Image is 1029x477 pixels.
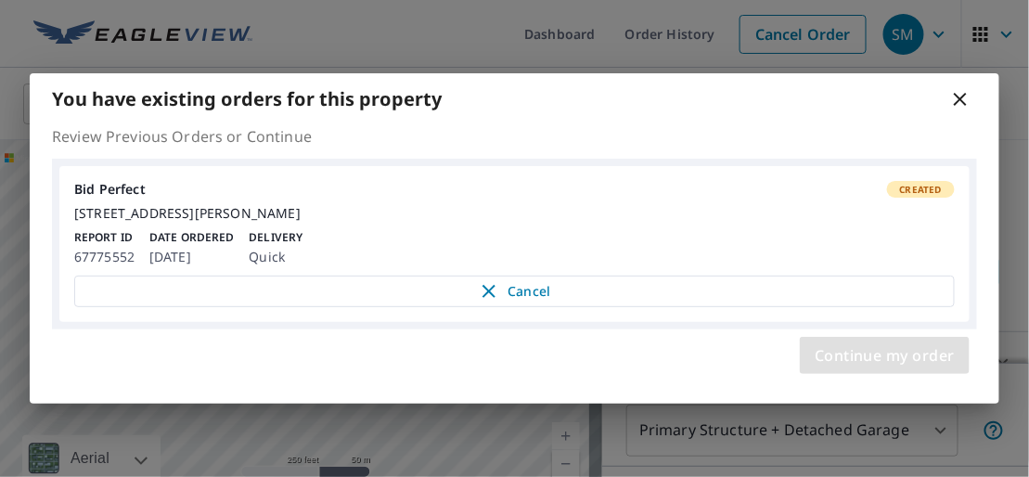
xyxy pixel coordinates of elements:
button: Continue my order [800,337,970,374]
b: You have existing orders for this property [52,86,442,111]
div: [STREET_ADDRESS][PERSON_NAME] [74,205,955,222]
span: Cancel [94,280,935,303]
p: [DATE] [149,246,234,268]
p: Review Previous Orders or Continue [52,125,977,148]
p: Quick [249,246,302,268]
p: 67775552 [74,246,135,268]
span: Continue my order [815,342,955,368]
p: Delivery [249,229,302,246]
a: Bid PerfectCreated[STREET_ADDRESS][PERSON_NAME]Report ID67775552Date Ordered[DATE]DeliveryQuickCa... [59,166,970,322]
div: Bid Perfect [74,181,955,198]
span: Created [889,183,953,196]
p: Report ID [74,229,135,246]
p: Date Ordered [149,229,234,246]
button: Cancel [74,276,955,307]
